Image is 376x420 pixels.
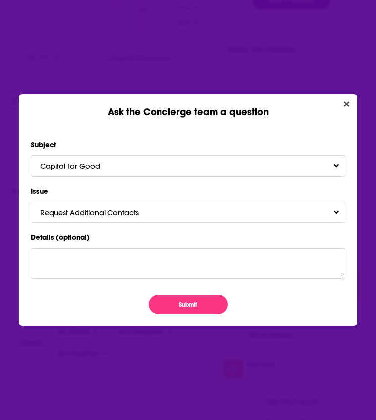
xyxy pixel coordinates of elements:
label: Subject [31,138,345,151]
label: Issue [31,185,345,198]
label: Details (optional) [31,231,345,244]
div: Ask the Concierge team a question [19,94,357,118]
button: Submit [149,295,228,314]
span: Request Additional Contacts [40,208,159,217]
button: Capital for GoodToggle Pronoun Dropdown [31,155,345,176]
button: Close [340,98,353,110]
button: Request Additional ContactsToggle Pronoun Dropdown [31,202,345,223]
span: Capital for Good [40,161,120,171]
